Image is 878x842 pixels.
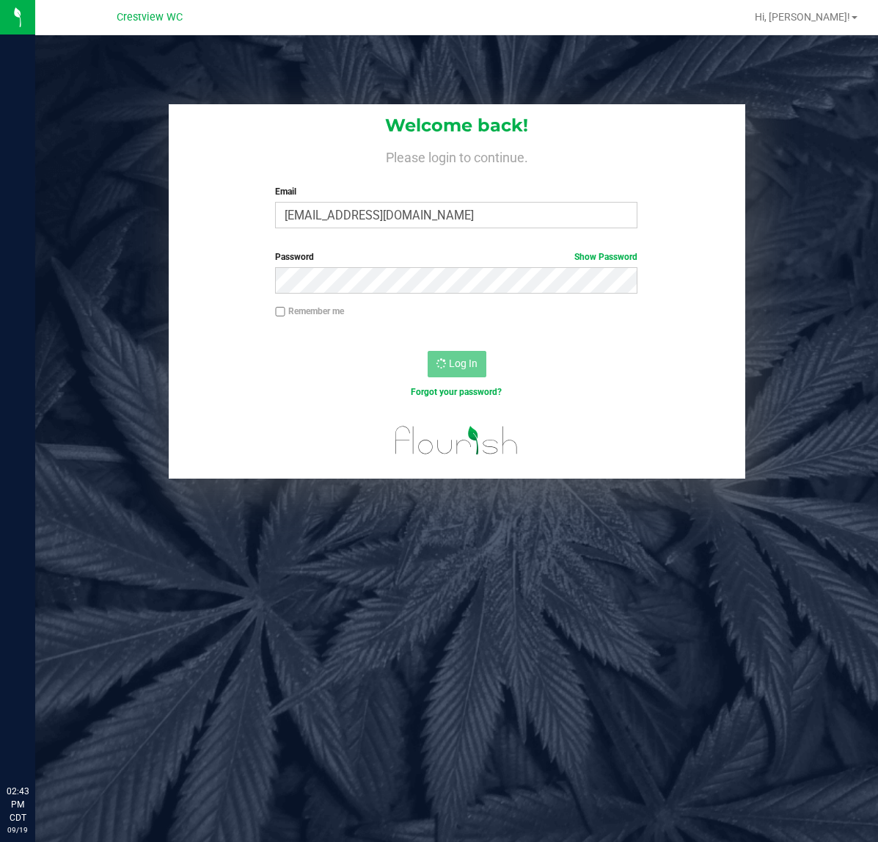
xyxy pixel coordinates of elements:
[574,252,637,262] a: Show Password
[275,185,637,198] label: Email
[275,305,344,318] label: Remember me
[449,358,478,369] span: Log In
[411,387,502,397] a: Forgot your password?
[428,351,486,377] button: Log In
[169,116,745,135] h1: Welcome back!
[169,147,745,164] h4: Please login to continue.
[7,785,29,824] p: 02:43 PM CDT
[275,252,314,262] span: Password
[275,307,285,317] input: Remember me
[755,11,850,23] span: Hi, [PERSON_NAME]!
[117,11,183,23] span: Crestview WC
[7,824,29,835] p: 09/19
[384,414,529,467] img: flourish_logo.svg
